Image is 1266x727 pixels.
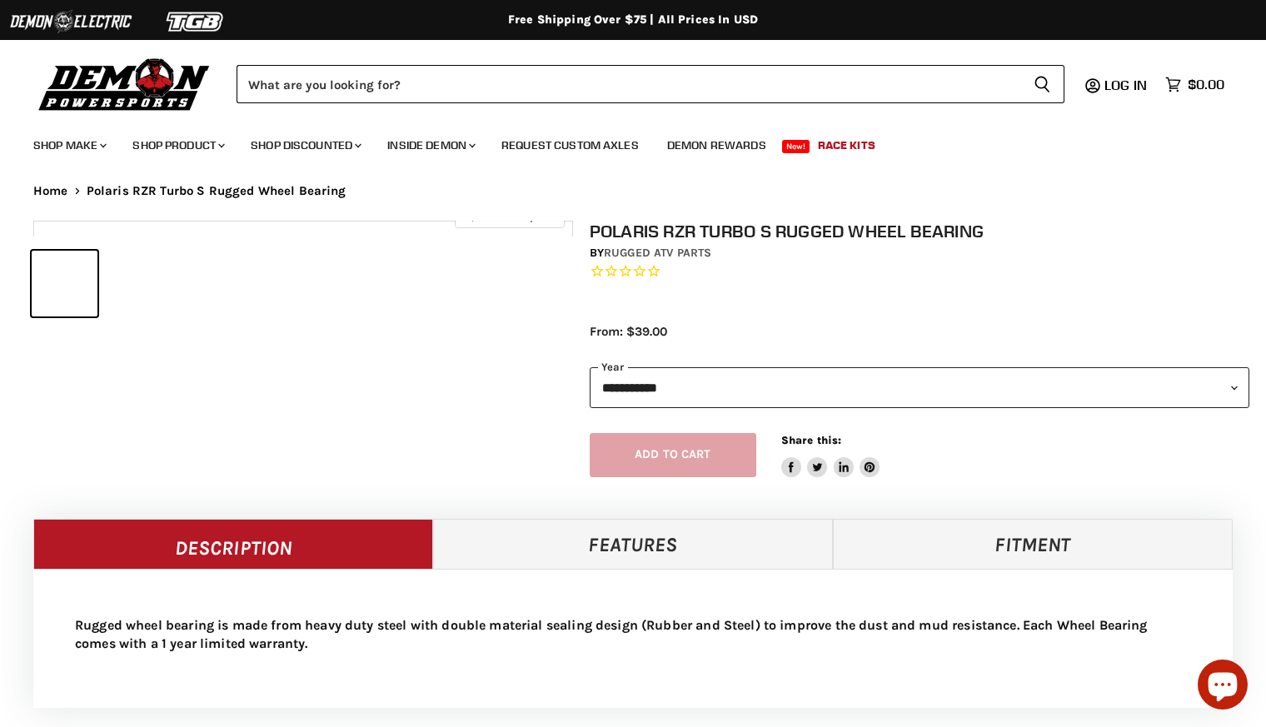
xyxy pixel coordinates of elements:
[781,433,880,477] aside: Share this:
[133,6,258,37] img: TGB Logo 2
[604,246,711,260] a: Rugged ATV Parts
[33,519,433,569] a: Description
[87,184,346,198] span: Polaris RZR Turbo S Rugged Wheel Bearing
[238,128,371,162] a: Shop Discounted
[489,128,651,162] a: Request Custom Axles
[1104,77,1147,93] span: Log in
[33,54,216,113] img: Demon Powersports
[375,128,486,162] a: Inside Demon
[1097,77,1157,92] a: Log in
[120,128,235,162] a: Shop Product
[590,324,667,339] span: From: $39.00
[781,434,841,446] span: Share this:
[590,244,1249,262] div: by
[805,128,888,162] a: Race Kits
[1020,65,1064,103] button: Search
[33,184,68,198] a: Home
[463,210,556,222] span: Click to expand
[237,65,1020,103] input: Search
[1157,72,1233,97] a: $0.00
[590,221,1249,242] h1: Polaris RZR Turbo S Rugged Wheel Bearing
[21,128,117,162] a: Shop Make
[833,519,1233,569] a: Fitment
[8,6,133,37] img: Demon Electric Logo 2
[433,519,833,569] a: Features
[75,616,1191,653] p: Rugged wheel bearing is made from heavy duty steel with double material sealing design (Rubber an...
[782,140,810,153] span: New!
[590,367,1249,408] select: year
[32,251,97,316] button: IMAGE thumbnail
[1193,660,1253,714] inbox-online-store-chat: Shopify online store chat
[590,263,1249,281] span: Rated 0.0 out of 5 stars 0 reviews
[1188,77,1224,92] span: $0.00
[655,128,779,162] a: Demon Rewards
[21,122,1220,162] ul: Main menu
[237,65,1064,103] form: Product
